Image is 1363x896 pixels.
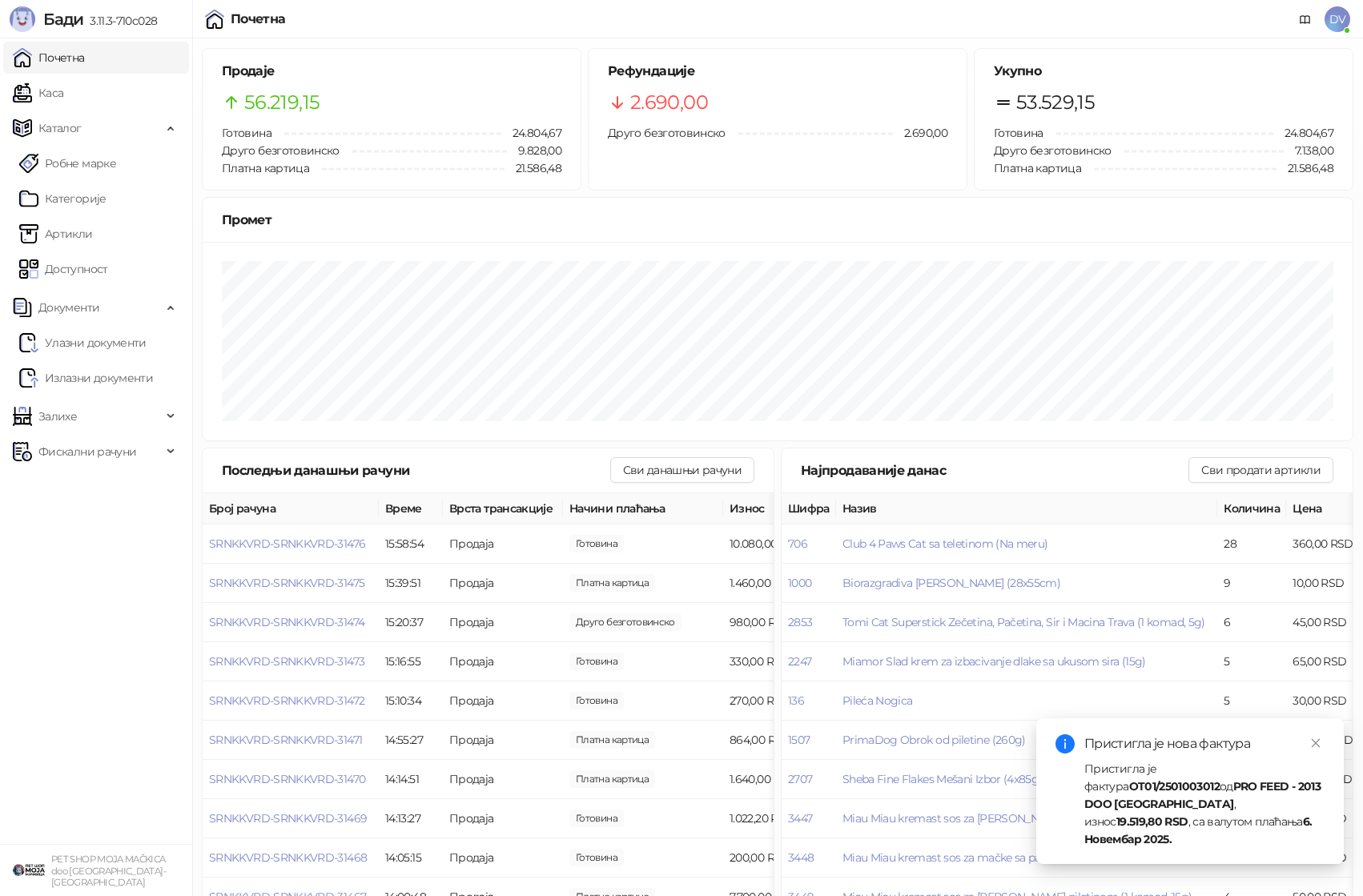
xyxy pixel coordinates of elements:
[1307,734,1325,752] a: Close
[1273,124,1333,142] span: 24.804,67
[1286,681,1360,721] td: 30,00 RSD
[842,811,1199,826] button: Miau Miau kremast sos za [PERSON_NAME] pačetinom (1 komad, 15g)
[19,362,153,394] a: Излазни документи
[723,799,843,838] td: 1.022,20 RSD
[569,574,655,592] span: 1.460,00
[222,126,271,140] span: Готовина
[209,733,362,747] span: SRNKKVRD-SRNKKVRD-31471
[608,62,947,81] h5: Рефундације
[788,693,804,708] button: 136
[1286,493,1360,524] th: Цена
[1217,681,1286,721] td: 5
[379,603,443,642] td: 15:20:37
[788,576,811,590] button: 1000
[569,692,624,709] span: 500,00
[1217,564,1286,603] td: 9
[788,654,811,669] button: 2247
[842,693,913,708] button: Pileća Nogica
[222,460,610,480] div: Последњи данашњи рачуни
[842,615,1205,629] span: Tomi Cat Superstick Zečetina, Pačetina, Sir i Macina Trava (1 komad, 5g)
[630,87,708,118] span: 2.690,00
[209,615,364,629] button: SRNKKVRD-SRNKKVRD-31474
[836,493,1217,524] th: Назив
[569,535,624,552] span: 10.080,00
[994,143,1112,158] span: Друго безготовинско
[38,112,82,144] span: Каталог
[1217,493,1286,524] th: Количина
[723,524,843,564] td: 10.080,00 RSD
[209,536,365,551] button: SRNKKVRD-SRNKKVRD-31476
[1084,734,1325,753] div: Пристигла је нова фактура
[608,126,726,140] span: Друго безготовинско
[379,564,443,603] td: 15:39:51
[443,524,563,564] td: Продаја
[723,721,843,760] td: 864,00 RSD
[222,62,561,81] h5: Продаје
[1293,6,1318,32] a: Документација
[723,642,843,681] td: 330,00 RSD
[1286,564,1360,603] td: 10,00 RSD
[782,493,836,524] th: Шифра
[244,87,320,118] span: 56.219,15
[443,681,563,721] td: Продаја
[222,143,340,158] span: Друго безготовинско
[801,460,1188,480] div: Најпродаваније данас
[1084,760,1325,848] div: Пристигла је фактура од , износ , са валутом плаћања
[723,493,843,524] th: Износ
[723,681,843,721] td: 270,00 RSD
[569,810,624,827] span: 2.022,00
[1284,142,1333,159] span: 7.138,00
[563,493,723,524] th: Начини плаћања
[1325,6,1350,32] span: DV
[994,126,1043,140] span: Готовина
[379,493,443,524] th: Време
[842,654,1146,669] button: Miamor Slad krem za izbacivanje dlake sa ukusom sira (15g)
[13,77,63,109] a: Каса
[379,838,443,878] td: 14:05:15
[443,838,563,878] td: Продаја
[1217,603,1286,642] td: 6
[209,811,367,826] span: SRNKKVRD-SRNKKVRD-31469
[788,772,812,786] button: 2707
[19,147,116,179] a: Робне марке
[1116,814,1188,829] strong: 19.519,80 RSD
[19,218,93,250] a: ArtikliАртикли
[13,42,85,74] a: Почетна
[501,124,561,142] span: 24.804,67
[569,653,624,670] span: 330,00
[443,760,563,799] td: Продаја
[1286,642,1360,681] td: 65,00 RSD
[209,693,364,708] button: SRNKKVRD-SRNKKVRD-31472
[209,576,364,590] button: SRNKKVRD-SRNKKVRD-31475
[842,850,1211,865] button: Miau Miau kremast sos za mačke sa pačetinom i lososom (1 komad, 15g)
[38,291,99,323] span: Документи
[443,603,563,642] td: Продаја
[379,524,443,564] td: 15:58:54
[723,838,843,878] td: 200,00 RSD
[1188,457,1333,483] button: Сви продати артикли
[1217,642,1286,681] td: 5
[209,654,364,669] button: SRNKKVRD-SRNKKVRD-31473
[788,850,814,865] button: 3448
[443,493,563,524] th: Врста трансакције
[507,142,561,159] span: 9.828,00
[19,253,108,285] a: Доступност
[1129,779,1220,794] strong: OT01/2501003012
[19,327,147,359] a: Ulazni dokumentiУлазни документи
[209,772,365,786] span: SRNKKVRD-SRNKKVRD-31470
[231,13,286,26] div: Почетна
[443,799,563,838] td: Продаја
[1016,87,1095,118] span: 53.529,15
[569,613,681,631] span: 980,00
[842,576,1060,590] span: Biorazgradiva [PERSON_NAME] (28x55cm)
[1286,524,1360,564] td: 360,00 RSD
[842,536,1048,551] button: Club 4 Paws Cat sa teletinom (Na meru)
[788,536,807,551] button: 706
[443,642,563,681] td: Продаја
[51,854,166,888] small: PET SHOP MOJA MAČKICA doo [GEOGRAPHIC_DATA]-[GEOGRAPHIC_DATA]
